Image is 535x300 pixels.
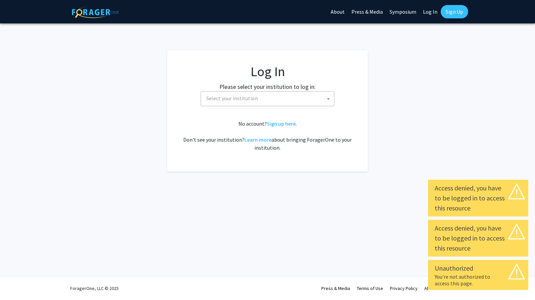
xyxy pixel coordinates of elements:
span: Select your institution [201,91,334,106]
h1: Log In [181,63,354,80]
img: ForagerOne Logo [72,6,119,18]
a: Terms of Use [357,285,383,291]
div: Unauthorized [435,263,522,273]
a: Press & Media [321,285,350,291]
a: About [424,285,436,291]
a: Privacy Policy [390,285,418,291]
label: Please select your institution to log in: [219,82,316,91]
div: Access denied, you have to be logged in to access this resource [435,223,522,253]
div: Access denied, you have to be logged in to access this resource [435,183,522,213]
span: Select your institution [204,92,334,105]
a: Learn more about bringing ForagerOne to your institution [244,136,272,143]
div: No account? . Don't see your institution? about bringing ForagerOne to your institution. [181,120,354,152]
a: Sign up here [267,120,296,127]
div: You're not authorized to access this page. [435,273,522,287]
a: Sign Up [441,5,468,18]
div: ForagerOne, LLC © 2025 [70,277,119,300]
span: Select your institution [206,95,258,102]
